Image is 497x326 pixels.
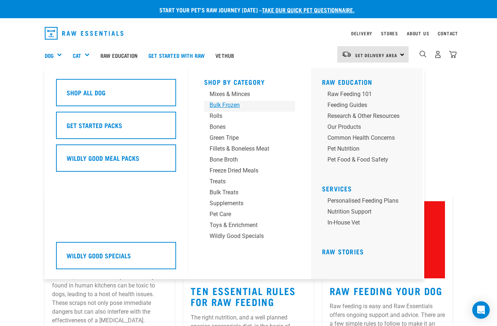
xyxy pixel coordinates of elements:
[204,101,295,112] a: Bulk Frozen
[327,90,399,99] div: Raw Feeding 101
[472,301,490,319] div: Open Intercom Messenger
[322,80,373,84] a: Raw Education
[322,112,417,123] a: Research & Other Resources
[204,134,295,144] a: Green Tripe
[210,41,239,70] a: Vethub
[56,144,176,177] a: Wildly Good Meal Packs
[204,123,295,134] a: Bones
[204,112,295,123] a: Rolls
[322,218,417,229] a: In-house vet
[327,101,399,110] div: Feeding Guides
[210,232,278,240] div: Wildly Good Specials
[67,88,106,97] h5: Shop All Dog
[322,144,417,155] a: Pet Nutrition
[322,101,417,112] a: Feeding Guides
[204,232,295,243] a: Wildly Good Specials
[204,155,295,166] a: Bone Broth
[95,41,143,70] a: Raw Education
[210,101,278,110] div: Bulk Frozen
[143,41,210,70] a: Get started with Raw
[204,177,295,188] a: Treats
[355,54,397,56] span: Set Delivery Area
[351,32,372,35] a: Delivery
[67,251,131,260] h5: Wildly Good Specials
[39,24,458,43] nav: dropdown navigation
[67,153,139,163] h5: Wildly Good Meal Packs
[52,246,167,325] p: One of the most common misconceptions pet owners have is that leftover food scraps are harmless o...
[210,155,278,164] div: Bone Broth
[210,90,278,99] div: Mixes & Minces
[210,221,278,230] div: Toys & Enrichment
[204,188,295,199] a: Bulk Treats
[56,79,176,112] a: Shop All Dog
[438,32,458,35] a: Contact
[322,134,417,144] a: Common Health Concerns
[56,112,176,144] a: Get Started Packs
[204,90,295,101] a: Mixes & Minces
[434,51,442,58] img: user.png
[342,51,351,57] img: van-moving.png
[322,185,417,191] h5: Services
[407,32,429,35] a: About Us
[210,144,278,153] div: Fillets & Boneless Meat
[327,123,399,131] div: Our Products
[204,144,295,155] a: Fillets & Boneless Meat
[210,188,278,197] div: Bulk Treats
[204,210,295,221] a: Pet Care
[322,250,364,253] a: Raw Stories
[322,207,417,218] a: Nutrition Support
[204,78,295,84] h5: Shop By Category
[420,51,426,57] img: home-icon-1@2x.png
[327,112,399,120] div: Research & Other Resources
[191,288,295,305] a: Ten Essential Rules for Raw Feeding
[327,134,399,142] div: Common Health Concerns
[204,221,295,232] a: Toys & Enrichment
[322,196,417,207] a: Personalised Feeding Plans
[210,112,278,120] div: Rolls
[322,90,417,101] a: Raw Feeding 101
[449,51,457,58] img: home-icon@2x.png
[210,199,278,208] div: Supplements
[210,210,278,219] div: Pet Care
[210,177,278,186] div: Treats
[381,32,398,35] a: Stores
[204,166,295,177] a: Freeze Dried Meals
[327,155,399,164] div: Pet Food & Food Safety
[210,134,278,142] div: Green Tripe
[210,166,278,175] div: Freeze Dried Meals
[45,27,123,40] img: Raw Essentials Logo
[327,144,399,153] div: Pet Nutrition
[322,155,417,166] a: Pet Food & Food Safety
[56,242,176,275] a: Wildly Good Specials
[67,120,122,130] h5: Get Started Packs
[45,51,53,60] a: Dog
[204,199,295,210] a: Supplements
[73,51,81,60] a: Cat
[262,8,354,11] a: take our quick pet questionnaire.
[210,123,278,131] div: Bones
[322,123,417,134] a: Our Products
[330,288,442,293] a: Raw Feeding Your Dog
